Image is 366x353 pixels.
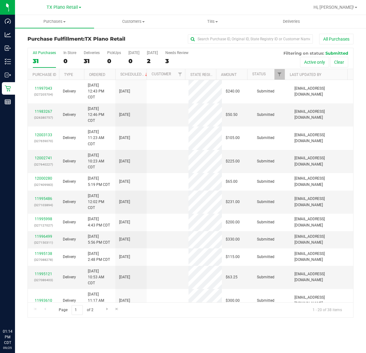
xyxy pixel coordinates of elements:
[3,346,12,350] p: 09/25
[88,216,110,228] span: [DATE] 4:43 PM CDT
[32,202,55,208] p: (327103894)
[165,57,188,65] div: 3
[107,57,121,65] div: 0
[35,109,52,114] a: 11983267
[319,34,353,44] button: All Purchases
[257,219,274,225] span: Submitted
[294,251,349,263] span: [EMAIL_ADDRESS][DOMAIN_NAME]
[330,57,348,67] button: Clear
[257,179,274,185] span: Submitted
[252,72,266,76] a: Status
[63,179,76,185] span: Delivery
[63,158,76,164] span: Delivery
[226,274,238,280] span: $63.25
[47,5,78,10] span: TX Plano Retail
[119,199,130,205] span: [DATE]
[32,162,55,167] p: (327640227)
[257,254,274,260] span: Submitted
[63,219,76,225] span: Delivery
[226,219,240,225] span: $200.00
[84,57,100,65] div: 31
[35,156,52,160] a: 12002741
[3,329,12,346] p: 01:14 PM CDT
[35,176,52,181] a: 12000280
[32,182,55,188] p: (327409983)
[88,268,112,286] span: [DATE] 10:53 AM CDT
[32,257,55,263] p: (327088278)
[63,112,76,118] span: Delivery
[88,251,110,263] span: [DATE] 2:48 PM CDT
[35,133,52,137] a: 12003133
[119,254,130,260] span: [DATE]
[257,88,274,94] span: Submitted
[119,236,130,242] span: [DATE]
[35,196,52,201] a: 11995486
[294,295,349,306] span: [EMAIL_ADDRESS][DOMAIN_NAME]
[300,57,329,67] button: Active only
[221,72,237,77] a: Amount
[5,85,11,92] inline-svg: Retail
[120,72,149,77] a: Scheduled
[190,72,223,77] a: State Registry ID
[294,132,349,144] span: [EMAIL_ADDRESS][DOMAIN_NAME]
[257,158,274,164] span: Submitted
[294,155,349,167] span: [EMAIL_ADDRESS][DOMAIN_NAME]
[88,193,112,211] span: [DATE] 12:02 PM CDT
[274,19,308,24] span: Deliveries
[175,69,185,80] a: Filter
[35,298,52,303] a: 11993610
[313,5,354,10] span: Hi, [PERSON_NAME]!
[294,196,349,208] span: [EMAIL_ADDRESS][DOMAIN_NAME]
[226,199,240,205] span: $231.00
[32,277,55,283] p: (327086403)
[147,51,158,55] div: [DATE]
[72,305,83,315] input: 1
[252,15,331,28] a: Deliveries
[35,234,52,239] a: 11996499
[35,86,52,91] a: 11997043
[5,45,11,51] inline-svg: Inbound
[294,109,349,121] span: [EMAIL_ADDRESS][DOMAIN_NAME]
[5,58,11,65] inline-svg: Inventory
[63,298,76,304] span: Delivery
[283,51,324,56] span: Filtering on status:
[226,179,238,185] span: $65.00
[257,112,274,118] span: Submitted
[89,72,105,77] a: Ordered
[119,298,130,304] span: [DATE]
[64,72,73,77] a: Type
[226,135,240,141] span: $105.00
[32,240,55,246] p: (327150311)
[107,51,121,55] div: PickUps
[63,236,76,242] span: Delivery
[88,234,110,246] span: [DATE] 5:56 PM CDT
[33,51,56,55] div: All Purchases
[119,158,130,164] span: [DATE]
[63,254,76,260] span: Delivery
[119,112,130,118] span: [DATE]
[119,88,130,94] span: [DATE]
[173,15,252,28] a: Tills
[35,217,52,221] a: 11995998
[119,219,130,225] span: [DATE]
[15,15,94,28] a: Purchases
[88,152,112,171] span: [DATE] 10:23 AM CDT
[294,176,349,187] span: [EMAIL_ADDRESS][DOMAIN_NAME]
[226,158,240,164] span: $225.00
[63,135,76,141] span: Delivery
[294,271,349,283] span: [EMAIL_ADDRESS][DOMAIN_NAME]
[188,34,313,44] input: Search Purchase ID, Original ID, State Registry ID or Customer Name...
[5,99,11,105] inline-svg: Reports
[165,51,188,55] div: Needs Review
[88,129,112,147] span: [DATE] 11:23 AM CDT
[257,135,274,141] span: Submitted
[128,57,139,65] div: 0
[226,298,240,304] span: $300.00
[257,298,274,304] span: Submitted
[103,305,112,314] a: Go to the next page
[33,72,56,77] a: Purchase ID
[63,88,76,94] span: Delivery
[5,18,11,24] inline-svg: Dashboard
[257,274,274,280] span: Submitted
[88,291,112,310] span: [DATE] 11:17 AM CDT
